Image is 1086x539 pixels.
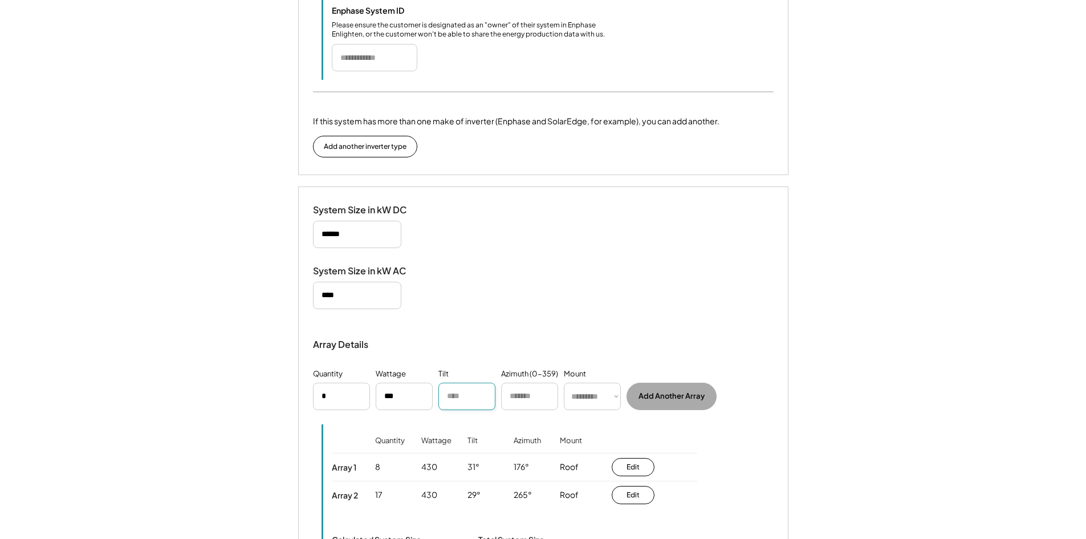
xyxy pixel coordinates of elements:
[560,461,579,473] div: Roof
[332,21,617,40] div: Please ensure the customer is designated as an "owner" of their system in Enphase Enlighten, or t...
[421,436,452,461] div: Wattage
[332,462,356,472] div: Array 1
[467,489,481,501] div: 29°
[313,136,417,157] button: Add another inverter type
[438,368,449,380] div: Tilt
[612,458,654,476] button: Edit
[376,368,406,380] div: Wattage
[560,489,579,501] div: Roof
[332,490,358,500] div: Array 2
[560,436,582,461] div: Mount
[501,368,558,380] div: Azimuth (0-359)
[332,5,446,15] div: Enphase System ID
[467,436,478,461] div: Tilt
[514,436,541,461] div: Azimuth
[313,204,427,216] div: System Size in kW DC
[421,489,437,501] div: 430
[627,383,717,410] button: Add Another Array
[514,489,532,501] div: 265°
[421,461,437,473] div: 430
[313,338,370,351] div: Array Details
[313,368,343,380] div: Quantity
[313,115,719,127] div: If this system has more than one make of inverter (Enphase and SolarEdge, for example), you can a...
[375,489,383,501] div: 17
[467,461,479,473] div: 31°
[514,461,529,473] div: 176°
[313,265,427,277] div: System Size in kW AC
[375,436,405,461] div: Quantity
[375,461,380,473] div: 8
[612,486,654,504] button: Edit
[564,368,586,380] div: Mount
